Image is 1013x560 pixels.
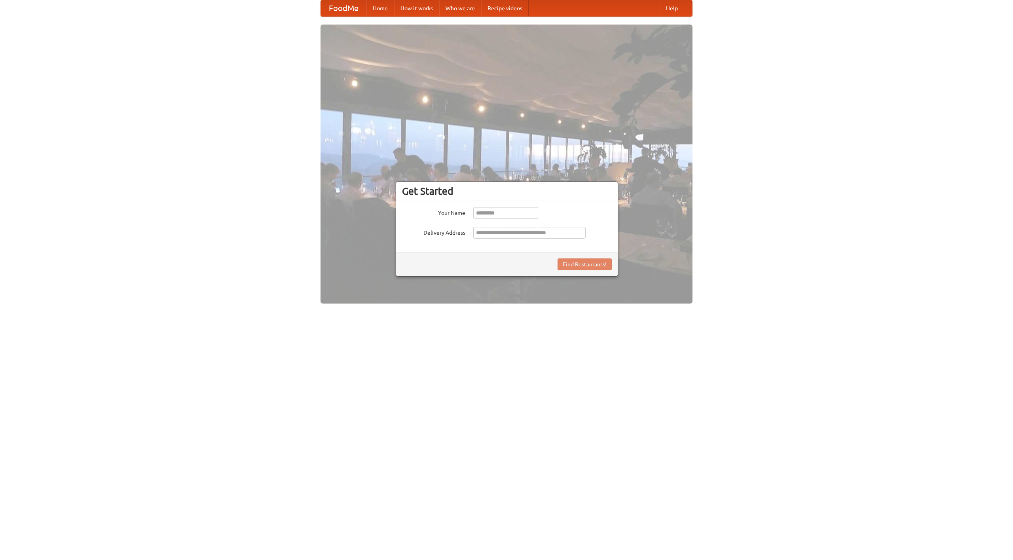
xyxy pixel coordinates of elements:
a: Who we are [439,0,481,16]
a: Help [660,0,684,16]
a: How it works [394,0,439,16]
label: Your Name [402,207,465,217]
a: Home [366,0,394,16]
label: Delivery Address [402,227,465,237]
a: Recipe videos [481,0,529,16]
h3: Get Started [402,185,612,197]
a: FoodMe [321,0,366,16]
button: Find Restaurants! [558,258,612,270]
